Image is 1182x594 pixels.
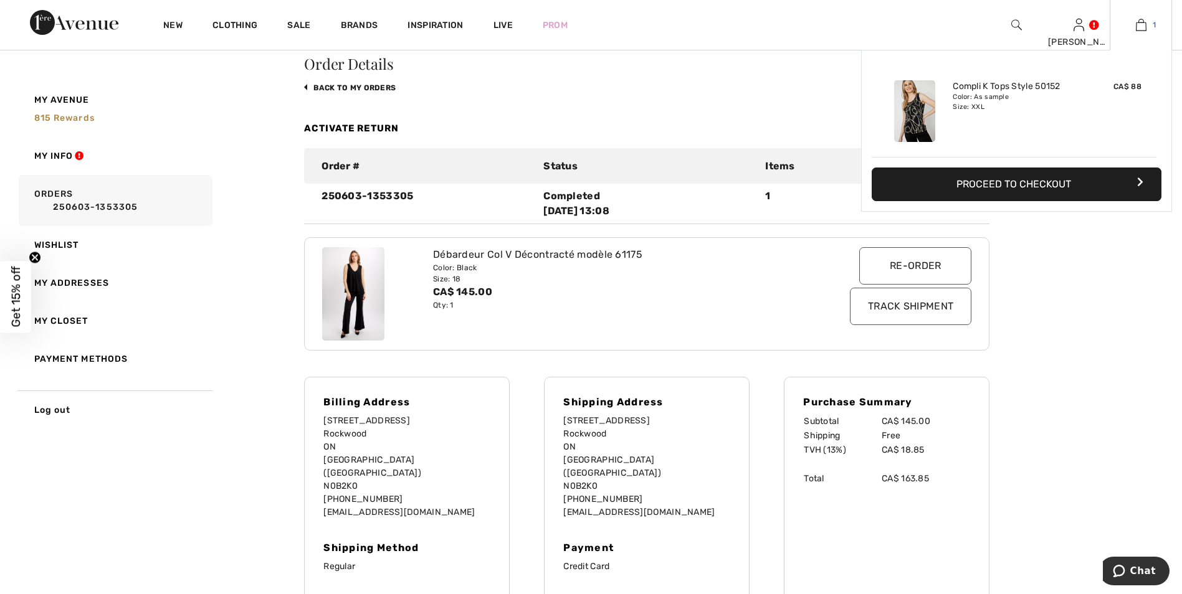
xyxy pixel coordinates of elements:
div: 250603-1353305 [314,189,536,219]
a: Compli K Tops Style 50152 [953,81,1060,92]
a: back to My Orders [304,83,396,92]
a: Prom [543,19,568,32]
p: [STREET_ADDRESS] Rockwood ON [GEOGRAPHIC_DATA] ([GEOGRAPHIC_DATA]) N0B2K0 [PHONE_NUMBER] [EMAIL_A... [563,414,730,519]
td: Shipping [803,428,881,443]
h4: Purchase Summary [803,396,970,408]
img: Compli K Tops Style 50152 [894,80,935,142]
a: Sign In [1074,19,1084,31]
button: Close teaser [29,252,41,264]
td: CA$ 163.85 [881,471,970,486]
td: CA$ 18.85 [881,443,970,457]
span: CA$ 88 [1113,82,1141,91]
a: 250603-1353305 [34,200,209,214]
div: Order # [314,159,536,174]
img: My Bag [1136,17,1146,32]
a: Brands [341,20,378,33]
a: Orders [16,175,212,226]
img: search the website [1011,17,1022,32]
a: Live [493,19,513,32]
p: [STREET_ADDRESS] Rockwood ON [GEOGRAPHIC_DATA] ([GEOGRAPHIC_DATA]) N0B2K0 [PHONE_NUMBER] [EMAIL_A... [323,414,490,519]
a: Sale [287,20,310,33]
p: Regular [323,560,490,573]
div: Items [758,159,869,174]
h4: Billing Address [323,396,490,408]
input: Track Shipment [850,288,971,325]
h4: Payment [563,542,730,554]
input: Re-order [859,247,971,285]
button: Proceed to Checkout [872,167,1161,201]
td: Total [803,471,881,486]
td: CA$ 145.00 [881,414,970,428]
div: Color: As sample Size: XXL [953,92,1075,112]
a: My Addresses [16,264,212,302]
a: Clothing [212,20,257,33]
div: Color: Black [433,262,806,273]
a: 1 [1110,17,1171,32]
td: Subtotal [803,414,881,428]
div: 1 [758,189,869,219]
img: My Info [1074,17,1084,32]
td: TVH (13%) [803,443,881,457]
span: 1 [1153,19,1156,31]
div: [PERSON_NAME] [1048,35,1109,49]
a: My Closet [16,302,212,340]
div: Completed [DATE] 13:08 [543,189,750,219]
img: frank-lyman-tops-black_61175a1_90e9_search.jpg [322,247,384,341]
div: CA$ 145.00 [433,285,806,299]
a: Payment Methods [16,340,212,378]
a: My Info [16,137,212,175]
div: Débardeur Col V Décontracté modèle 61175 [433,247,806,262]
a: New [163,20,183,33]
h3: Order Details [304,56,989,71]
div: Size: 18 [433,273,806,285]
h4: Shipping Address [563,396,730,408]
img: 1ère Avenue [30,10,118,35]
span: 815 rewards [34,113,95,123]
span: Inspiration [408,20,463,33]
p: Credit Card [563,560,730,573]
div: Qty: 1 [433,299,806,311]
a: Activate Return [304,123,399,134]
h4: Shipping Method [323,542,490,554]
iframe: Opens a widget where you can chat to one of our agents [1103,557,1170,588]
div: Status [536,159,758,174]
a: Wishlist [16,226,212,264]
span: Get 15% off [9,266,23,328]
td: Free [881,428,970,443]
a: Log out [16,390,212,429]
span: My Avenue [34,93,90,106]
